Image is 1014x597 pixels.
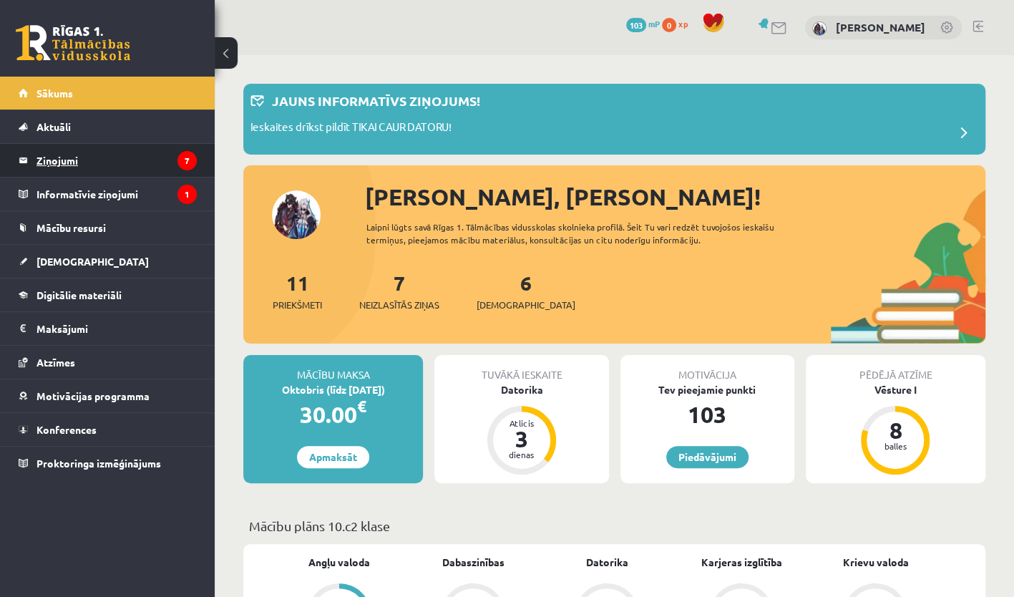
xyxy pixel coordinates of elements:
a: Angļu valoda [308,555,370,570]
span: Sākums [36,87,73,99]
p: Jauns informatīvs ziņojums! [272,91,480,110]
a: Karjeras izglītība [701,555,781,570]
a: Dabaszinības [442,555,504,570]
i: 7 [177,151,197,170]
a: Mācību resursi [19,211,197,244]
a: 11Priekšmeti [273,270,322,312]
p: Mācību plāns 10.c2 klase [249,516,980,535]
span: 103 [626,18,646,32]
span: Neizlasītās ziņas [359,298,439,312]
a: Krievu valoda [842,555,908,570]
a: Ziņojumi7 [19,144,197,177]
span: Mācību resursi [36,221,106,234]
span: [DEMOGRAPHIC_DATA] [477,298,575,312]
a: Motivācijas programma [19,379,197,412]
div: Mācību maksa [243,355,423,382]
div: Motivācija [620,355,794,382]
legend: Ziņojumi [36,144,197,177]
a: Vēsture I 8 balles [806,382,985,477]
span: € [357,396,366,417]
a: Rīgas 1. Tālmācības vidusskola [16,25,130,61]
span: Atzīmes [36,356,75,369]
a: Informatīvie ziņojumi1 [19,178,197,210]
a: Datorika [586,555,628,570]
a: Konferences [19,413,197,446]
div: Vēsture I [806,382,985,397]
div: Tev pieejamie punkti [620,382,794,397]
a: Maksājumi [19,312,197,345]
div: [PERSON_NAME], [PERSON_NAME]! [365,180,985,214]
a: [DEMOGRAPHIC_DATA] [19,245,197,278]
div: 103 [620,397,794,432]
div: Laipni lūgts savā Rīgas 1. Tālmācības vidusskolas skolnieka profilā. Šeit Tu vari redzēt tuvojošo... [366,220,811,246]
div: 8 [874,419,917,442]
div: Atlicis [500,419,543,427]
div: 3 [500,427,543,450]
a: Piedāvājumi [666,446,749,468]
div: Datorika [434,382,608,397]
span: Priekšmeti [273,298,322,312]
a: Datorika Atlicis 3 dienas [434,382,608,477]
div: balles [874,442,917,450]
i: 1 [177,185,197,204]
a: Apmaksāt [297,446,369,468]
a: [PERSON_NAME] [836,20,925,34]
a: 0 xp [662,18,695,29]
span: 0 [662,18,676,32]
div: 30.00 [243,397,423,432]
a: 103 mP [626,18,660,29]
a: 7Neizlasītās ziņas [359,270,439,312]
span: Motivācijas programma [36,389,150,402]
a: Digitālie materiāli [19,278,197,311]
span: Aktuāli [36,120,71,133]
span: Proktoringa izmēģinājums [36,457,161,470]
div: Tuvākā ieskaite [434,355,608,382]
span: mP [648,18,660,29]
a: Proktoringa izmēģinājums [19,447,197,480]
a: 6[DEMOGRAPHIC_DATA] [477,270,575,312]
img: Anastasija Midlbruka [812,21,827,36]
div: Oktobris (līdz [DATE]) [243,382,423,397]
a: Jauns informatīvs ziņojums! Ieskaites drīkst pildīt TIKAI CAUR DATORU! [250,91,978,147]
span: xp [678,18,688,29]
div: dienas [500,450,543,459]
legend: Maksājumi [36,312,197,345]
legend: Informatīvie ziņojumi [36,178,197,210]
span: Digitālie materiāli [36,288,122,301]
span: Konferences [36,423,97,436]
p: Ieskaites drīkst pildīt TIKAI CAUR DATORU! [250,119,452,139]
a: Sākums [19,77,197,110]
span: [DEMOGRAPHIC_DATA] [36,255,149,268]
a: Aktuāli [19,110,197,143]
div: Pēdējā atzīme [806,355,985,382]
a: Atzīmes [19,346,197,379]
